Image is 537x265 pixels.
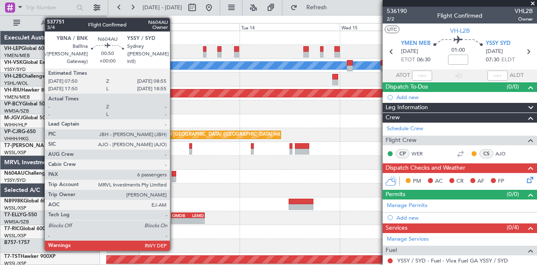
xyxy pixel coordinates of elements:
span: VP-CJR [4,129,21,134]
span: T7-TST [4,254,21,259]
a: T7-RICGlobal 6000 [4,226,48,231]
span: Services [386,223,407,233]
a: T7-[PERSON_NAME]Global 7500 [4,143,81,148]
span: B757-1 [4,240,21,245]
a: YSSY/SYD [4,66,26,73]
div: OMDB [172,213,188,218]
span: Owner [515,16,533,23]
span: N604AU [4,171,25,176]
span: YSSY SYD [486,39,511,48]
span: T7-RIC [4,226,20,231]
span: VP-BCY [4,102,22,107]
a: YSSY/SYD [4,177,26,184]
span: AC [435,177,443,186]
div: Mon 13 [139,23,240,31]
a: VH-LEPGlobal 6000 [4,46,50,51]
span: N8998K [4,199,23,204]
span: YMEN MEB [401,39,430,48]
span: VH-L2B [450,26,470,35]
a: T7-TSTHawker 900XP [4,254,55,259]
a: VP-CJRG-650 [4,129,36,134]
span: VH-VSK [4,60,23,65]
a: YSSY / SYD - Fuel - Viva Fuel GA YSSY / SYD [397,257,508,264]
span: ETOT [401,56,415,64]
span: [DATE] - [DATE] [143,4,182,11]
span: [DATE] [401,47,418,56]
span: Dispatch Checks and Weather [386,163,465,173]
span: Leg Information [386,103,428,113]
a: WSSL/XSP [4,150,26,156]
span: T7-ELLY [4,213,23,218]
div: LEMD [188,213,204,218]
a: Schedule Crew [387,125,423,133]
span: Dispatch To-Dos [386,82,428,92]
a: VH-VSKGlobal Express XRS [4,60,69,65]
div: Flight Confirmed [437,11,482,20]
input: Trip Number [26,1,74,14]
span: T7-[PERSON_NAME] [4,143,53,148]
span: (0/0) [507,190,519,199]
span: (0/0) [507,82,519,91]
a: WSSL/XSP [4,233,26,239]
span: 06:30 [417,56,430,64]
a: YSHL/WOL [4,80,28,87]
span: Permits [386,190,405,199]
span: FP [498,177,504,186]
span: 01:00 [451,46,465,55]
span: CR [456,177,464,186]
span: ATOT [396,71,410,80]
span: 2/2 [387,16,407,23]
a: WIHH/HLP [4,122,27,128]
div: - [188,218,204,223]
div: Wed 15 [340,23,440,31]
a: YMEN/MEB [4,94,30,100]
div: - [172,218,188,223]
div: [DATE] [108,17,122,24]
span: VH-L2B [4,74,22,79]
a: WSSL/XSP [4,205,26,211]
button: Refresh [287,1,337,14]
span: PM [413,177,421,186]
a: VH-RIUHawker 800XP [4,88,56,93]
div: Planned Maint [GEOGRAPHIC_DATA] ([GEOGRAPHIC_DATA] Intl) [141,129,282,141]
a: YMEN/MEB [4,52,30,59]
span: VHL2B [515,7,533,16]
div: CS [480,149,493,158]
span: VH-LEP [4,46,21,51]
span: Fuel [386,246,397,255]
div: Add new [396,94,533,101]
span: (0/4) [507,223,519,232]
span: All Aircraft [22,20,89,26]
button: All Aircraft [9,16,91,30]
span: M-JGVJ [4,115,23,121]
span: 536190 [387,7,407,16]
a: AJO [495,150,514,157]
div: Tue 14 [240,23,340,31]
a: VP-BCYGlobal 5000 [4,102,51,107]
span: ELDT [501,56,515,64]
a: VH-L2BChallenger 604 [4,74,58,79]
span: AF [477,177,484,186]
a: WMSA/SZB [4,108,29,114]
a: M-JGVJGlobal 5000 [4,115,51,121]
a: WMSA/SZB [4,219,29,225]
a: Manage Services [387,235,429,244]
a: Manage Permits [387,202,428,210]
span: VH-RIU [4,88,21,93]
span: Flight Crew [386,136,417,145]
div: Add new [396,214,533,221]
div: CP [396,149,409,158]
a: N604AUChallenger 604 [4,171,61,176]
span: [DATE] [486,47,503,56]
span: ALDT [510,71,524,80]
a: N8998KGlobal 6000 [4,199,52,204]
span: 07:30 [486,56,499,64]
span: Crew [386,113,400,123]
a: T7-ELLYG-550 [4,213,37,218]
input: --:-- [412,71,432,81]
a: VHHH/HKG [4,136,29,142]
button: UTC [385,26,399,33]
span: Refresh [299,5,334,10]
a: B757-1757 [4,240,30,245]
a: WER [412,150,430,157]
